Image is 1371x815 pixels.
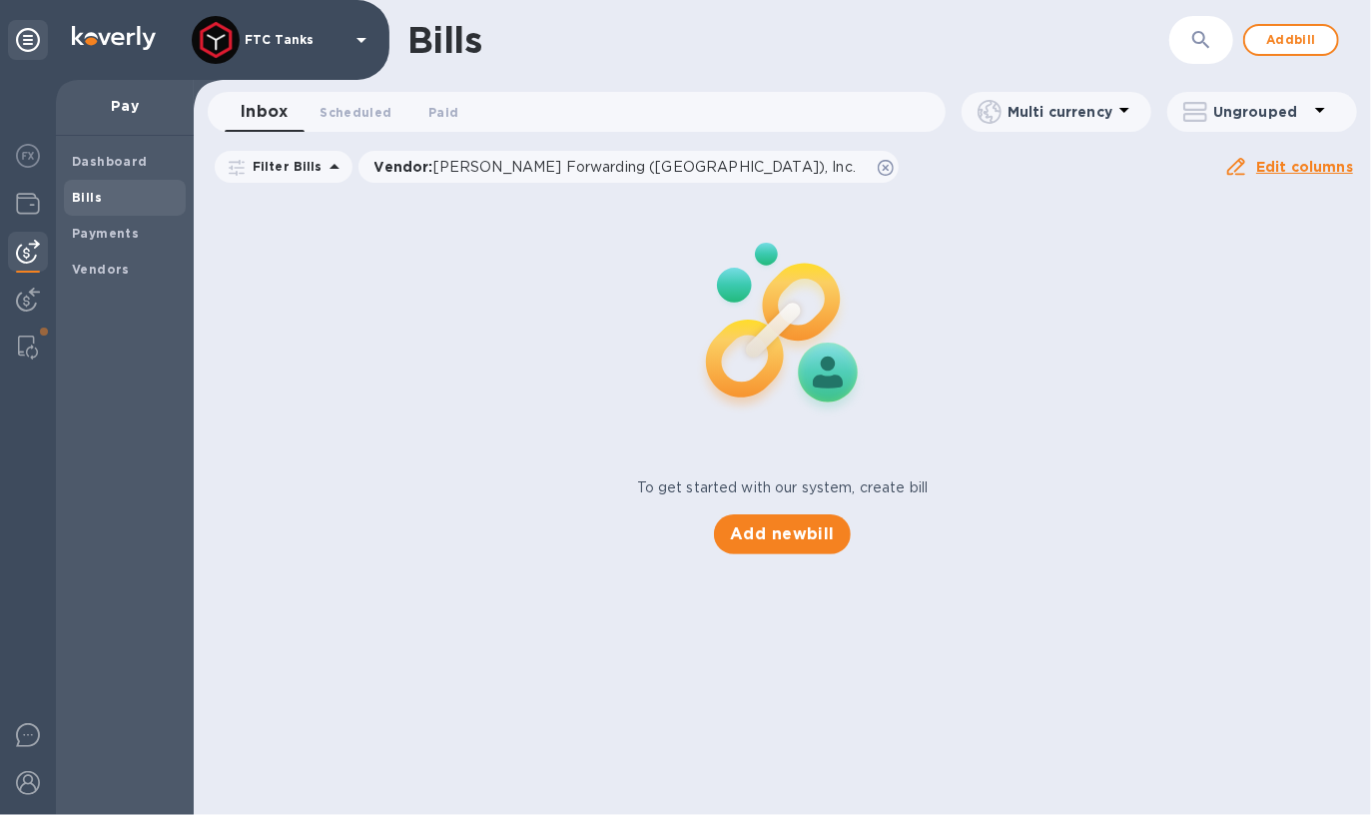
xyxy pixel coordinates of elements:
button: Add newbill [714,514,851,554]
p: To get started with our system, create bill [637,477,929,498]
h1: Bills [407,19,481,61]
p: Vendor : [374,157,867,177]
b: Dashboard [72,154,148,169]
b: Vendors [72,262,130,277]
img: Wallets [16,192,40,216]
u: Edit columns [1256,159,1353,175]
span: Paid [428,102,458,123]
b: Payments [72,226,139,241]
p: Ungrouped [1213,102,1308,122]
div: Unpin categories [8,20,48,60]
span: Add new bill [730,522,835,546]
span: Inbox [241,98,288,126]
img: Logo [72,26,156,50]
p: Filter Bills [245,158,323,175]
div: Vendor:[PERSON_NAME] Forwarding ([GEOGRAPHIC_DATA]), Inc. [358,151,900,183]
p: Multi currency [1008,102,1112,122]
p: Pay [72,96,178,116]
span: Scheduled [320,102,391,123]
p: FTC Tanks [245,33,344,47]
span: Add bill [1261,28,1321,52]
b: Bills [72,190,102,205]
button: Addbill [1243,24,1339,56]
img: Foreign exchange [16,144,40,168]
span: [PERSON_NAME] Forwarding ([GEOGRAPHIC_DATA]), Inc. [433,159,857,175]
